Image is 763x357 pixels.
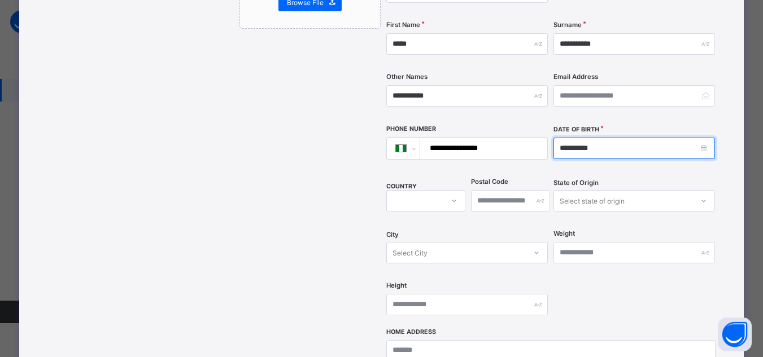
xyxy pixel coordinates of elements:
label: Weight [553,230,575,237]
label: First Name [386,21,420,29]
span: City [386,231,399,239]
label: Postal Code [471,178,508,186]
button: Open asap [718,318,752,351]
span: State of Origin [553,179,599,187]
label: Email Address [553,73,598,81]
label: Other Names [386,73,428,81]
div: Select City [393,242,428,263]
label: Phone Number [386,125,436,133]
label: Surname [553,21,582,29]
label: Date of Birth [553,126,599,133]
div: Select state of origin [560,190,625,211]
label: Home Address [386,328,436,336]
span: COUNTRY [386,183,417,190]
label: Height [386,281,407,289]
